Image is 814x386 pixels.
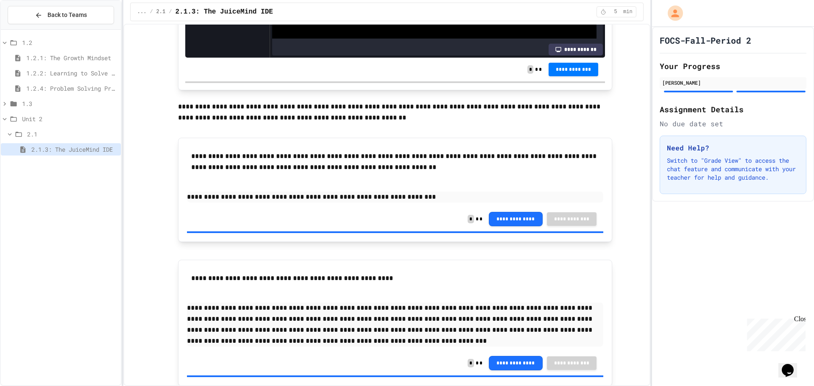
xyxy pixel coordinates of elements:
p: Switch to "Grade View" to access the chat feature and communicate with your teacher for help and ... [667,156,799,182]
span: 2.1.3: The JuiceMind IDE [175,7,273,17]
span: 1.2.4: Problem Solving Practice [26,84,117,93]
iframe: chat widget [744,315,806,351]
span: 2.1 [156,8,166,15]
span: 1.3 [22,99,117,108]
h2: Your Progress [660,60,806,72]
h3: Need Help? [667,143,799,153]
span: min [623,8,633,15]
span: / [169,8,172,15]
span: 2.1.3: The JuiceMind IDE [31,145,117,154]
span: Back to Teams [47,11,87,19]
div: [PERSON_NAME] [662,79,804,86]
span: 5 [609,8,622,15]
button: Back to Teams [8,6,114,24]
h1: FOCS-Fall-Period 2 [660,34,751,46]
span: 1.2.1: The Growth Mindset [26,53,117,62]
div: Chat with us now!Close [3,3,59,54]
span: 1.2 [22,38,117,47]
span: 2.1 [27,130,117,139]
span: Unit 2 [22,114,117,123]
span: / [150,8,153,15]
span: 1.2.2: Learning to Solve Hard Problems [26,69,117,78]
iframe: chat widget [778,352,806,378]
div: No due date set [660,119,806,129]
div: My Account [659,3,685,23]
h2: Assignment Details [660,103,806,115]
span: ... [137,8,147,15]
